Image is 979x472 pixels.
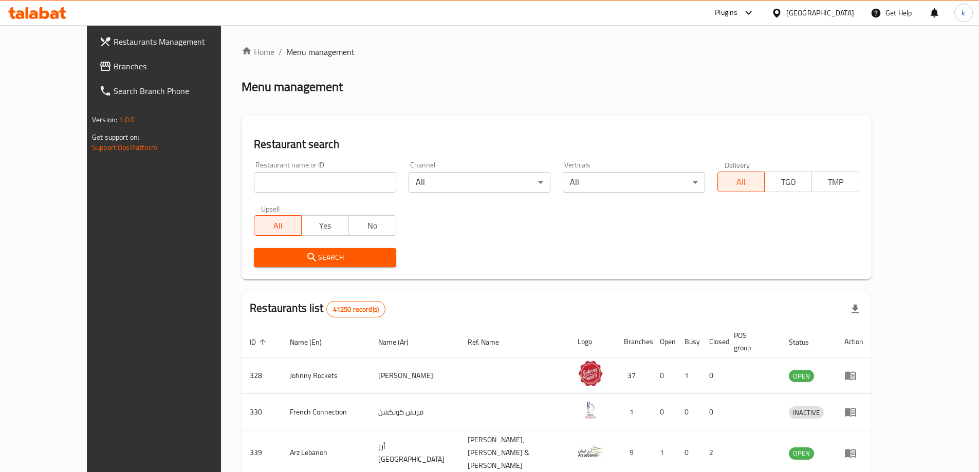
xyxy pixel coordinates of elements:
span: Restaurants Management [114,35,242,48]
td: [PERSON_NAME] [370,357,459,394]
img: Arz Lebanon [578,438,603,464]
td: 37 [616,357,652,394]
button: TMP [811,172,859,192]
span: Status [789,336,822,348]
h2: Restaurants list [250,300,385,317]
img: French Connection [578,397,603,423]
a: Home [242,46,274,58]
span: Yes [306,218,345,233]
span: TMP [816,175,855,190]
span: Search Branch Phone [114,85,242,97]
td: فرنش كونكشن [370,394,459,430]
h2: Restaurant search [254,137,859,152]
th: Busy [676,326,701,357]
td: 1 [676,357,701,394]
a: Support.OpsPlatform [92,141,157,154]
td: 0 [652,357,676,394]
span: Search [262,251,387,264]
td: 328 [242,357,282,394]
div: Menu [844,447,863,459]
button: No [348,215,396,236]
span: All [722,175,761,190]
td: French Connection [282,394,370,430]
td: 1 [616,394,652,430]
td: 0 [676,394,701,430]
div: Menu [844,406,863,418]
span: OPEN [789,447,814,459]
div: Total records count [326,301,385,317]
button: TGO [764,172,812,192]
button: Search [254,248,396,267]
div: Plugins [715,7,737,19]
span: Ref. Name [468,336,512,348]
th: Closed [701,326,726,357]
a: Search Branch Phone [91,79,250,103]
h2: Menu management [242,79,343,95]
td: 330 [242,394,282,430]
div: INACTIVE [789,406,824,419]
span: 41250 record(s) [327,305,385,314]
span: k [962,7,965,18]
div: Menu [844,369,863,382]
nav: breadcrumb [242,46,872,58]
label: Delivery [725,161,750,168]
span: No [353,218,392,233]
button: Yes [301,215,349,236]
div: Export file [843,297,867,322]
img: Johnny Rockets [578,361,603,386]
div: All [409,172,550,193]
span: Get support on: [92,130,139,144]
span: Version: [92,113,117,126]
label: Upsell [261,205,280,212]
th: Open [652,326,676,357]
input: Search for restaurant name or ID.. [254,172,396,193]
button: All [717,172,765,192]
span: OPEN [789,370,814,382]
a: Branches [91,54,250,79]
td: 0 [652,394,676,430]
span: Name (En) [290,336,335,348]
span: Branches [114,60,242,72]
span: TGO [769,175,808,190]
div: [GEOGRAPHIC_DATA] [786,7,854,18]
span: Menu management [286,46,355,58]
div: OPEN [789,447,814,460]
button: All [254,215,302,236]
th: Branches [616,326,652,357]
span: ID [250,336,269,348]
span: All [258,218,298,233]
td: Johnny Rockets [282,357,370,394]
span: POS group [734,329,768,354]
li: / [279,46,282,58]
th: Action [836,326,872,357]
a: Restaurants Management [91,29,250,54]
span: 1.0.0 [119,113,135,126]
div: All [563,172,705,193]
th: Logo [569,326,616,357]
span: Name (Ar) [378,336,422,348]
span: INACTIVE [789,407,824,419]
td: 0 [701,357,726,394]
td: 0 [701,394,726,430]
